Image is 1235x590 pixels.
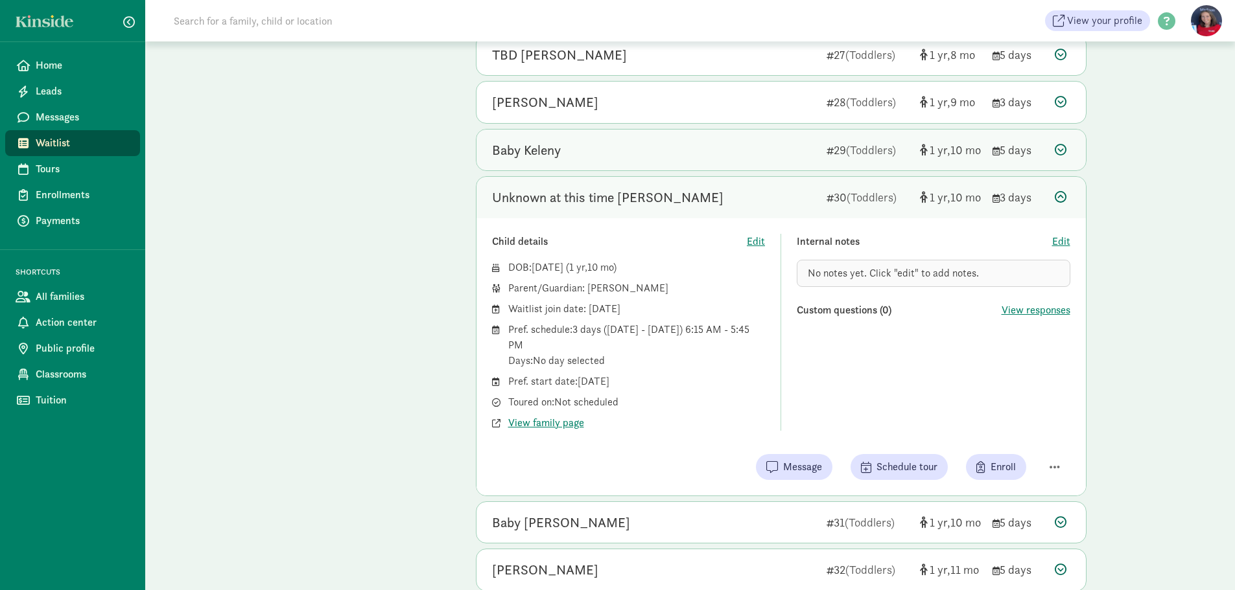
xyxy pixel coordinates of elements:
div: Waitlist join date: [DATE] [508,301,766,317]
span: Home [36,58,130,73]
a: Tours [5,156,140,182]
div: [object Object] [920,46,982,63]
span: (Toddlers) [845,562,895,577]
div: 3 days [993,188,1044,206]
div: [object Object] [920,188,982,206]
span: Leads [36,84,130,99]
span: 11 [950,562,979,577]
span: 10 [950,515,981,530]
button: Schedule tour [851,454,948,480]
a: Enrollments [5,182,140,208]
span: Tours [36,161,130,177]
span: (Toddlers) [847,190,897,205]
a: Tuition [5,387,140,413]
span: 1 [930,47,950,62]
div: 32 [827,561,910,578]
a: Home [5,52,140,78]
div: Unknown at this time Frisch [492,187,723,208]
button: Enroll [966,454,1026,480]
a: Public profile [5,335,140,361]
button: View responses [1002,302,1070,318]
div: Pref. start date: [DATE] [508,374,766,389]
span: (Toddlers) [845,47,895,62]
div: 28 [827,93,910,111]
div: DOB: ( ) [508,260,766,275]
div: Toured on: Not scheduled [508,394,766,410]
span: Enroll [991,459,1016,475]
span: Message [783,459,822,475]
div: Penelope Kehm [492,92,598,113]
div: Parent/Guardian: [PERSON_NAME] [508,280,766,296]
div: TBD Aspenson [492,45,627,65]
span: Classrooms [36,367,130,382]
span: (Toddlers) [845,515,895,530]
div: Internal notes [797,234,1052,249]
span: View your profile [1067,13,1142,28]
span: 10 [587,260,613,274]
span: (Toddlers) [846,142,896,157]
a: Payments [5,208,140,234]
div: [object Object] [920,93,982,111]
div: Custom questions (0) [797,302,1002,318]
span: 1 [930,190,950,205]
span: 10 [950,142,981,157]
div: 30 [827,188,910,206]
div: 27 [827,46,910,63]
span: 10 [950,190,981,205]
div: Avish Goparaju [492,560,598,580]
span: Public profile [36,341,130,356]
a: Waitlist [5,130,140,156]
div: Pref. schedule: 3 days ([DATE] - [DATE]) 6:15 AM - 5:45 PM Days: No day selected [508,322,766,369]
span: No notes yet. Click "edit" to add notes. [808,266,979,280]
div: 5 days [993,46,1044,63]
span: 9 [950,95,975,109]
div: 29 [827,141,910,159]
span: [DATE] [532,260,563,274]
span: 1 [930,95,950,109]
a: Leads [5,78,140,104]
button: Edit [747,234,765,249]
span: Messages [36,109,130,125]
span: 1 [569,260,587,274]
div: 31 [827,514,910,531]
div: [object Object] [920,141,982,159]
input: Search for a family, child or location [166,8,530,34]
span: Payments [36,213,130,229]
button: Edit [1052,234,1070,249]
a: Messages [5,104,140,130]
a: All families [5,284,140,310]
button: View family page [508,415,584,431]
div: [object Object] [920,561,982,578]
div: 3 days [993,93,1044,111]
span: 8 [950,47,975,62]
span: Tuition [36,392,130,408]
span: (Toddlers) [846,95,896,109]
div: Baby Hosmer [492,512,630,533]
button: Message [756,454,832,480]
span: 1 [930,515,950,530]
div: Child details [492,234,747,249]
div: 5 days [993,141,1044,159]
span: Action center [36,315,130,330]
a: Action center [5,310,140,335]
div: [object Object] [920,514,982,531]
a: View your profile [1045,10,1150,31]
div: 5 days [993,514,1044,531]
span: All families [36,289,130,304]
span: 1 [930,142,950,157]
span: Schedule tour [876,459,937,475]
div: Baby Keleny [492,140,561,161]
a: Classrooms [5,361,140,387]
span: 1 [930,562,950,577]
span: Waitlist [36,135,130,151]
iframe: Chat Widget [1170,528,1235,590]
div: 5 days [993,561,1044,578]
span: Enrollments [36,187,130,203]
